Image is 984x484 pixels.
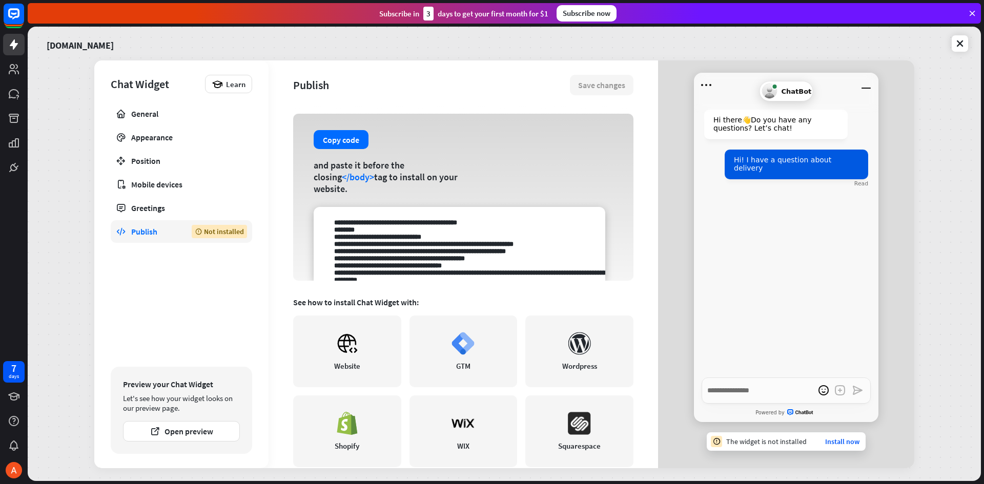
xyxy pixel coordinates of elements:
div: GTM [456,361,470,371]
div: Wordpress [562,361,597,371]
span: </body> [342,171,374,183]
a: Publish Not installed [111,220,252,243]
a: General [111,102,252,125]
div: The widget is not installed [726,437,807,446]
a: Mobile devices [111,173,252,196]
div: Squarespace [558,441,601,451]
span: ChatBot [781,88,811,95]
div: Publish [131,226,176,237]
button: Open preview [123,421,240,441]
span: Hi there 👋 Do you have any questions? Let’s chat! [713,116,811,132]
div: See how to install Chat Widget with: [293,297,633,307]
div: days [9,373,19,380]
button: Save changes [570,75,633,95]
div: Subscribe in days to get your first month for $1 [379,7,548,20]
button: Send a message [849,382,866,398]
button: Open menu [698,77,714,93]
button: Add an attachment [832,382,848,398]
a: 7 days [3,361,25,383]
div: 7 [11,364,16,373]
a: [DOMAIN_NAME] [47,33,114,54]
div: Preview your Chat Widget [123,379,240,389]
a: Shopify [293,395,401,467]
a: GTM [409,315,518,387]
a: WIX [409,395,518,467]
a: Position [111,150,252,172]
a: Powered byChatBot [694,405,878,420]
span: Hi! I have a question about delivery [734,156,831,172]
a: Appearance [111,126,252,149]
div: Publish [293,78,570,92]
div: Greetings [131,203,232,213]
button: open emoji picker [815,382,832,398]
a: Greetings [111,197,252,219]
div: Shopify [335,441,359,451]
span: ChatBot [787,409,817,416]
a: Install now [825,437,859,446]
button: Copy code [314,130,368,149]
a: Squarespace [525,395,633,467]
button: Minimize window [858,77,874,93]
div: Subscribe now [557,5,617,22]
div: and paste it before the closing tag to install on your website. [314,159,465,195]
a: Wordpress [525,315,633,387]
div: General [131,109,232,119]
div: 3 [423,7,434,20]
div: Let's see how your widget looks on our preview page. [123,393,240,413]
div: ChatBot [760,81,813,101]
div: Mobile devices [131,179,232,190]
span: Learn [226,79,245,89]
a: Website [293,315,401,387]
div: Chat Widget [111,77,200,91]
span: Powered by [755,410,785,415]
div: Website [334,361,360,371]
button: Open LiveChat chat widget [8,4,39,35]
div: Appearance [131,132,232,142]
textarea: Write a message… [702,377,871,404]
div: Not installed [192,225,247,238]
div: Position [131,156,232,166]
div: WIX [457,441,469,451]
div: Read [854,180,868,187]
